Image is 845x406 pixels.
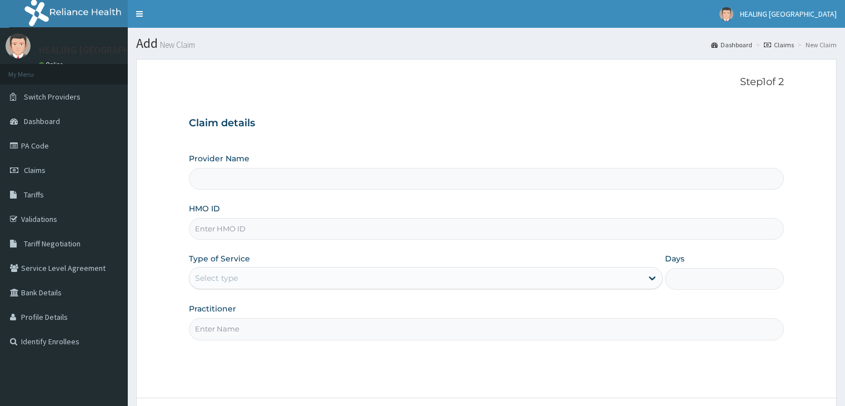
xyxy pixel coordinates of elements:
[24,165,46,175] span: Claims
[189,318,783,340] input: Enter Name
[189,218,783,240] input: Enter HMO ID
[711,40,752,49] a: Dashboard
[189,76,783,88] p: Step 1 of 2
[189,153,249,164] label: Provider Name
[24,239,81,249] span: Tariff Negotiation
[719,7,733,21] img: User Image
[764,40,794,49] a: Claims
[665,253,684,264] label: Days
[24,92,81,102] span: Switch Providers
[158,41,195,49] small: New Claim
[189,303,236,314] label: Practitioner
[795,40,837,49] li: New Claim
[39,61,66,68] a: Online
[189,253,250,264] label: Type of Service
[195,273,238,284] div: Select type
[24,116,60,126] span: Dashboard
[740,9,837,19] span: HEALING [GEOGRAPHIC_DATA]
[24,190,44,200] span: Tariffs
[136,36,837,51] h1: Add
[189,117,783,130] h3: Claim details
[189,203,220,214] label: HMO ID
[39,45,171,55] p: HEALING [GEOGRAPHIC_DATA]
[6,33,31,58] img: User Image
